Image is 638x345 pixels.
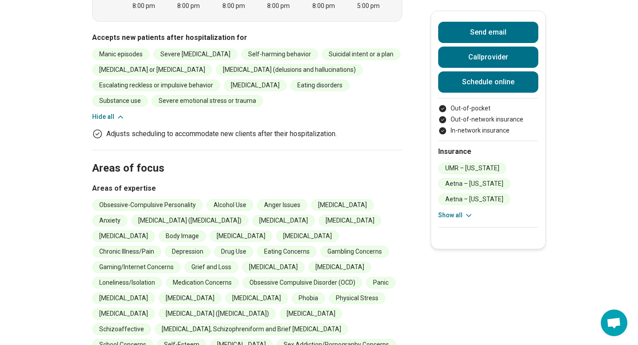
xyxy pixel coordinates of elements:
[206,199,253,211] li: Alcohol Use
[322,48,401,60] li: Suicidal intent or a plan
[311,199,374,211] li: [MEDICAL_DATA]
[438,22,538,43] button: Send email
[92,79,220,91] li: Escalating reckless or impulsive behavior
[92,112,125,122] button: Hide all
[92,215,128,227] li: Anxiety
[242,277,362,289] li: Obsessive Compulsive Disorder (OCD)
[438,126,538,135] li: In-network insurance
[224,79,287,91] li: [MEDICAL_DATA]
[92,95,148,107] li: Substance use
[92,183,402,194] h3: Areas of expertise
[92,277,162,289] li: Loneliness/Isolation
[438,47,538,68] button: Callprovider
[152,95,263,107] li: Severe emotional stress or trauma
[241,48,318,60] li: Self-harming behavior
[438,71,538,93] a: Schedule online
[290,79,350,91] li: Eating disorders
[438,104,538,113] li: Out-of-pocket
[329,292,385,304] li: Physical Stress
[92,292,155,304] li: [MEDICAL_DATA]
[165,246,210,258] li: Depression
[308,261,371,273] li: [MEDICAL_DATA]
[601,310,627,336] div: Open chat
[92,261,181,273] li: Gaming/Internet Concerns
[280,308,342,320] li: [MEDICAL_DATA]
[438,146,538,157] h2: Insurance
[184,261,238,273] li: Grief and Loss
[438,178,510,190] li: Aetna – [US_STATE]
[366,277,396,289] li: Panic
[92,140,402,176] h2: Areas of focus
[210,230,272,242] li: [MEDICAL_DATA]
[292,292,325,304] li: Phobia
[438,193,510,205] li: Aetna – [US_STATE]
[320,246,389,258] li: Gambling Concerns
[438,162,506,174] li: UMR – [US_STATE]
[159,230,206,242] li: Body Image
[438,115,538,124] li: Out-of-network insurance
[92,48,150,60] li: Manic episodes
[159,308,276,320] li: [MEDICAL_DATA] ([MEDICAL_DATA])
[92,308,155,320] li: [MEDICAL_DATA]
[319,215,381,227] li: [MEDICAL_DATA]
[92,64,212,76] li: [MEDICAL_DATA] or [MEDICAL_DATA]
[92,230,155,242] li: [MEDICAL_DATA]
[92,199,203,211] li: Obsessive-Compulsive Personality
[257,199,307,211] li: Anger Issues
[225,292,288,304] li: [MEDICAL_DATA]
[257,246,317,258] li: Eating Concerns
[153,48,237,60] li: Severe [MEDICAL_DATA]
[106,129,337,139] p: Adjusts scheduling to accommodate new clients after their hospitalization.
[252,215,315,227] li: [MEDICAL_DATA]
[438,211,473,220] button: Show all
[155,323,348,335] li: [MEDICAL_DATA], Schizophreniform and Brief [MEDICAL_DATA]
[438,104,538,135] ul: Payment options
[131,215,249,227] li: [MEDICAL_DATA] ([MEDICAL_DATA])
[242,261,305,273] li: [MEDICAL_DATA]
[166,277,239,289] li: Medication Concerns
[276,230,339,242] li: [MEDICAL_DATA]
[92,323,151,335] li: Schizoaffective
[214,246,253,258] li: Drug Use
[92,246,161,258] li: Chronic Illness/Pain
[92,32,402,43] h3: Accepts new patients after hospitalization for
[159,292,222,304] li: [MEDICAL_DATA]
[216,64,363,76] li: [MEDICAL_DATA] (delusions and hallucinations)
